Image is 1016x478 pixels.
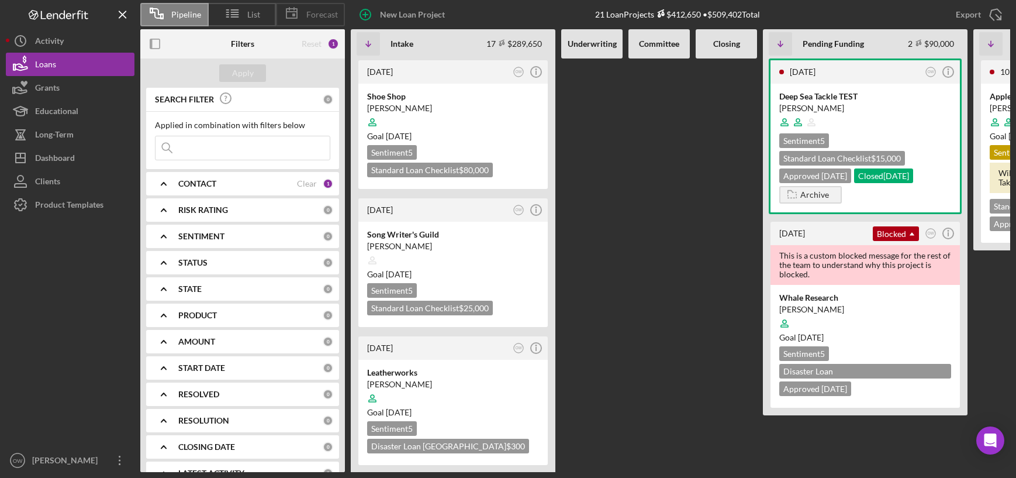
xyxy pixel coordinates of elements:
[178,363,225,373] b: START DATE
[854,168,913,183] div: Closed [DATE]
[323,442,333,452] div: 0
[976,427,1004,455] div: Open Intercom Messenger
[155,95,214,104] b: SEARCH FILTER
[35,76,60,102] div: Grants
[779,151,905,166] div: Standard Loan Checklist $15,000
[35,123,74,149] div: Long-Term
[367,421,417,436] div: Sentiment 5
[944,3,1010,26] button: Export
[367,163,493,177] div: Standard Loan Checklist $80,000
[386,407,412,417] time: 12/04/2023
[323,231,333,242] div: 0
[908,39,954,49] div: 2 $90,000
[6,99,134,123] button: Educational
[35,146,75,173] div: Dashboard
[367,269,412,279] span: Goal
[178,337,215,346] b: AMOUNT
[515,70,522,74] text: OW
[231,39,254,49] b: Filters
[956,3,981,26] div: Export
[357,335,550,467] a: [DATE]OWLeatherworks[PERSON_NAME]Goal [DATE]Sentiment5Disaster Loan [GEOGRAPHIC_DATA]$300
[367,102,539,114] div: [PERSON_NAME]
[323,257,333,268] div: 0
[511,64,527,80] button: OW
[323,178,333,189] div: 1
[6,76,134,99] button: Grants
[35,193,103,219] div: Product Templates
[779,102,951,114] div: [PERSON_NAME]
[367,407,412,417] span: Goal
[178,469,244,478] b: LATEST ACTIVITY
[386,131,412,141] time: 08/02/2025
[297,179,317,188] div: Clear
[178,258,208,267] b: STATUS
[367,67,393,77] time: 2025-06-18 19:47
[511,202,527,218] button: OW
[927,70,934,74] text: OW
[6,146,134,170] button: Dashboard
[6,449,134,472] button: OW[PERSON_NAME]
[779,381,851,396] div: Approved [DATE]
[779,168,851,183] div: Approved [DATE]
[247,10,260,19] span: List
[302,39,322,49] div: Reset
[232,64,254,82] div: Apply
[654,9,701,19] div: $412,650
[171,10,201,19] span: Pipeline
[357,59,550,191] a: [DATE]OWShoe Shop[PERSON_NAME]Goal [DATE]Sentiment5Standard Loan Checklist$80,000
[367,439,529,453] div: Disaster Loan [GEOGRAPHIC_DATA] $300
[178,179,216,188] b: CONTACT
[639,39,679,49] b: Committee
[770,245,960,285] div: This is a custom blocked message for the rest of the team to understand why this project is blocked.
[323,363,333,373] div: 0
[380,3,445,26] div: New Loan Project
[367,229,539,240] div: Song Writer's Guild
[178,232,224,241] b: SENTIMENT
[155,121,330,130] div: Applied in combination with filters below
[323,336,333,347] div: 0
[351,3,457,26] button: New Loan Project
[367,367,539,379] div: Leatherworks
[779,304,951,315] div: [PERSON_NAME]
[769,59,962,214] a: [DATE]OWDeep Sea Tackle TEST[PERSON_NAME]Sentiment5Standard Loan Checklist$15,000Approved [DATE]C...
[29,449,105,475] div: [PERSON_NAME]
[800,186,829,204] div: Archive
[323,310,333,321] div: 0
[367,301,493,315] div: Standard Loan Checklist $25,000
[35,53,56,79] div: Loans
[323,284,333,294] div: 0
[779,332,824,342] span: Goal
[6,123,134,146] a: Long-Term
[35,99,78,126] div: Educational
[790,67,815,77] time: 2025-02-07 21:28
[779,346,829,361] div: Sentiment 5
[568,39,617,49] b: Underwriting
[178,416,229,425] b: RESOLUTION
[367,240,539,252] div: [PERSON_NAME]
[6,53,134,76] button: Loans
[367,379,539,390] div: [PERSON_NAME]
[323,389,333,400] div: 0
[367,131,412,141] span: Goal
[6,29,134,53] button: Activity
[779,364,951,379] div: Disaster Loan [GEOGRAPHIC_DATA] $75,000
[386,269,412,279] time: 05/02/2024
[927,231,934,235] text: OW
[35,29,64,56] div: Activity
[779,228,805,238] time: 2023-04-17 14:59
[219,64,266,82] button: Apply
[511,341,527,356] button: OW
[6,170,134,193] button: Clients
[367,205,393,215] time: 2023-12-19 19:08
[779,91,951,102] div: Deep Sea Tackle TEST
[713,39,740,49] b: Closing
[178,205,228,215] b: RISK RATING
[306,10,338,19] span: Forecast
[367,343,393,353] time: 2023-10-20 21:47
[323,415,333,426] div: 0
[367,283,417,298] div: Sentiment 5
[178,442,235,452] b: CLOSING DATE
